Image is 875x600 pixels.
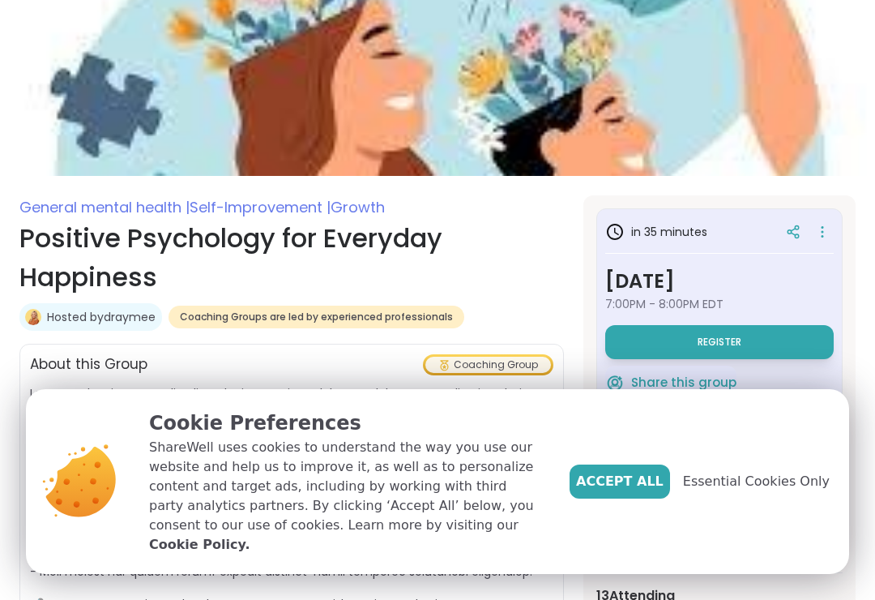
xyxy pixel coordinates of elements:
span: Growth [331,197,385,217]
p: ShareWell uses cookies to understand the way you use our website and help us to improve it, as we... [149,438,544,555]
span: Essential Cookies Only [683,472,830,491]
button: Register [605,325,834,359]
span: Register [698,336,741,349]
a: Cookie Policy. [149,535,250,555]
h3: in 35 minutes [605,222,707,242]
span: Self-Improvement | [190,197,331,217]
span: 7:00PM - 8:00PM EDT [605,296,834,312]
a: Hosted bydraymee [47,309,156,325]
button: Share this group [605,366,736,400]
span: Accept All [576,472,664,491]
h3: [DATE] [605,267,834,296]
h2: About this Group [30,354,147,375]
div: Coaching Group [425,357,551,373]
img: ShareWell Logomark [605,373,625,392]
img: draymee [25,309,41,325]
span: General mental health | [19,197,190,217]
h1: Positive Psychology for Everyday Happiness [19,219,564,297]
span: Coaching Groups are led by experienced professionals [180,311,453,324]
button: Accept All [570,465,670,499]
span: Share this group [631,374,736,392]
p: Cookie Preferences [149,409,544,438]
